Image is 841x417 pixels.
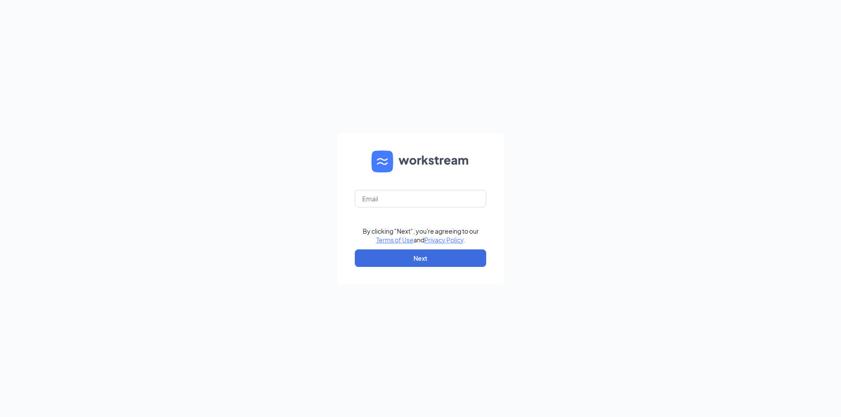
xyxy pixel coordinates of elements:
input: Email [355,190,486,207]
a: Terms of Use [376,236,413,244]
a: Privacy Policy [424,236,463,244]
img: WS logo and Workstream text [371,151,470,172]
button: Next [355,249,486,267]
div: By clicking "Next", you're agreeing to our and . [363,227,479,244]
